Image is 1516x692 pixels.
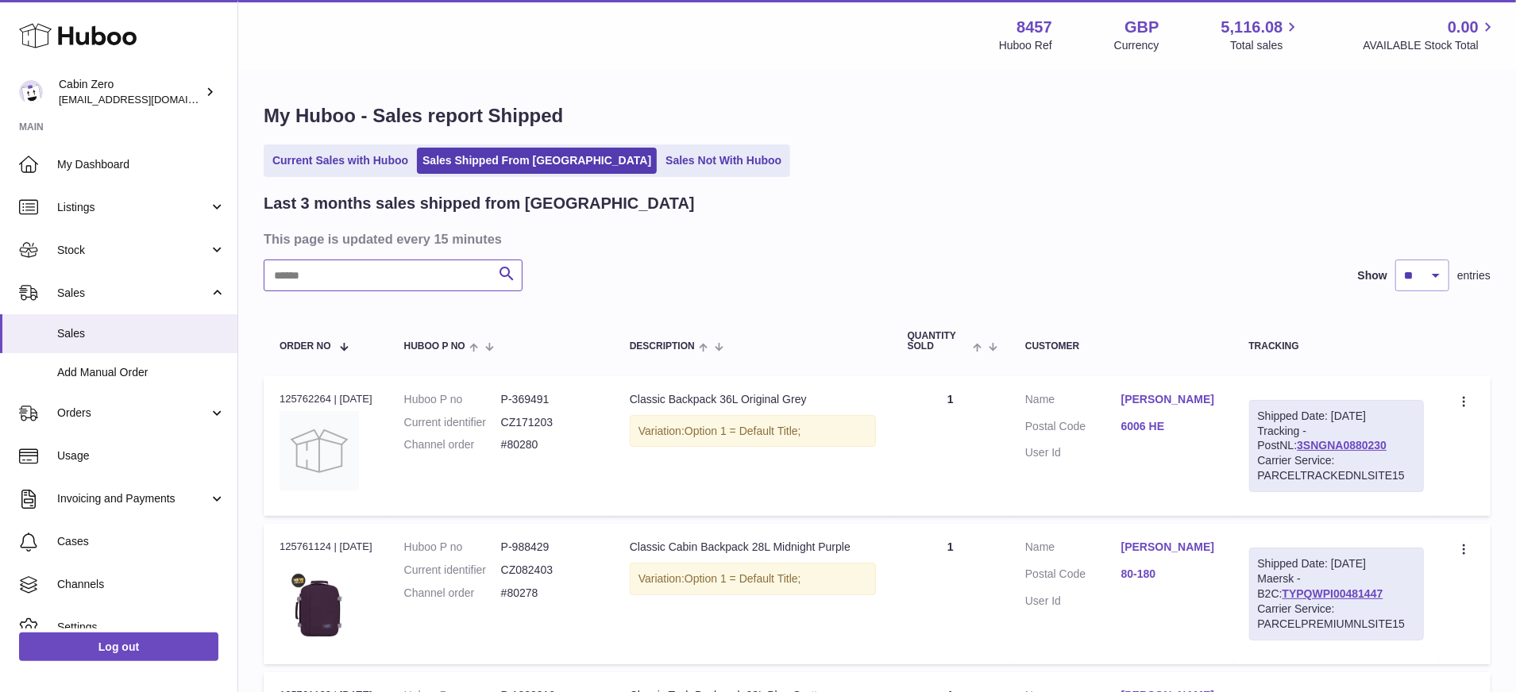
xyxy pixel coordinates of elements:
a: Sales Shipped From [GEOGRAPHIC_DATA] [417,148,657,174]
div: Tracking [1249,341,1424,352]
img: CLASSIC28L-Midnight-purple-FRONT_28a31b43-96be-4fb0-9438-ca3c66903b71.jpg [280,559,359,639]
span: My Dashboard [57,157,226,172]
a: Log out [19,632,218,661]
a: [PERSON_NAME] [1121,392,1217,407]
dt: User Id [1025,594,1121,609]
div: Tracking - PostNL: [1249,400,1424,492]
div: Shipped Date: [DATE] [1258,409,1415,424]
span: Huboo P no [404,341,465,352]
a: 0.00 AVAILABLE Stock Total [1363,17,1497,53]
div: Carrier Service: PARCELTRACKEDNLSITE15 [1258,453,1415,483]
dt: Channel order [404,437,501,452]
dt: Postal Code [1025,419,1121,438]
dd: CZ082403 [501,563,598,578]
dt: Channel order [404,586,501,601]
a: TYPQWPI00481447 [1283,587,1383,600]
dt: Huboo P no [404,392,501,407]
span: Orders [57,406,209,421]
dt: User Id [1025,445,1121,460]
dt: Huboo P no [404,540,501,555]
span: 0.00 [1448,17,1479,38]
span: Description [630,341,695,352]
h1: My Huboo - Sales report Shipped [264,103,1491,129]
span: Add Manual Order [57,365,226,380]
span: Channels [57,577,226,592]
div: Huboo Ref [999,38,1052,53]
img: huboo@cabinzero.com [19,80,43,104]
span: Settings [57,620,226,635]
dd: P-369491 [501,392,598,407]
span: Cases [57,534,226,549]
div: 125762264 | [DATE] [280,392,372,406]
span: Option 1 = Default Title; [685,425,801,437]
a: 6006 HE [1121,419,1217,434]
span: entries [1457,268,1491,283]
span: 5,116.08 [1221,17,1283,38]
span: Invoicing and Payments [57,491,209,506]
div: Currency [1114,38,1159,53]
td: 1 [892,376,1009,516]
a: Current Sales with Huboo [267,148,414,174]
a: Sales Not With Huboo [660,148,787,174]
h3: This page is updated every 15 minutes [264,230,1487,248]
strong: 8457 [1016,17,1052,38]
span: Stock [57,243,209,258]
div: Classic Cabin Backpack 28L Midnight Purple [630,540,876,555]
span: AVAILABLE Stock Total [1363,38,1497,53]
div: Variation: [630,415,876,448]
div: Classic Backpack 36L Original Grey [630,392,876,407]
dd: CZ171203 [501,415,598,430]
div: 125761124 | [DATE] [280,540,372,554]
strong: GBP [1124,17,1159,38]
dt: Postal Code [1025,567,1121,586]
td: 1 [892,524,1009,663]
span: Quantity Sold [908,331,969,352]
span: Listings [57,200,209,215]
div: Cabin Zero [59,77,202,107]
dd: #80278 [501,586,598,601]
dt: Current identifier [404,563,501,578]
a: 80-180 [1121,567,1217,582]
dt: Name [1025,392,1121,411]
h2: Last 3 months sales shipped from [GEOGRAPHIC_DATA] [264,193,695,214]
a: 3SNGNA0880230 [1297,439,1387,452]
a: 5,116.08 Total sales [1221,17,1302,53]
div: Variation: [630,563,876,595]
span: Sales [57,286,209,301]
span: Order No [280,341,331,352]
span: Usage [57,448,226,463]
div: Customer [1025,341,1217,352]
dt: Name [1025,540,1121,559]
span: Sales [57,326,226,341]
span: [EMAIL_ADDRESS][DOMAIN_NAME] [59,93,233,106]
dd: #80280 [501,437,598,452]
div: Carrier Service: PARCELPREMIUMNLSITE15 [1258,602,1415,632]
dd: P-988429 [501,540,598,555]
div: Maersk - B2C: [1249,548,1424,640]
img: no-photo.jpg [280,411,359,490]
span: Option 1 = Default Title; [685,572,801,585]
label: Show [1358,268,1387,283]
a: [PERSON_NAME] [1121,540,1217,555]
div: Shipped Date: [DATE] [1258,556,1415,571]
dt: Current identifier [404,415,501,430]
span: Total sales [1230,38,1301,53]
